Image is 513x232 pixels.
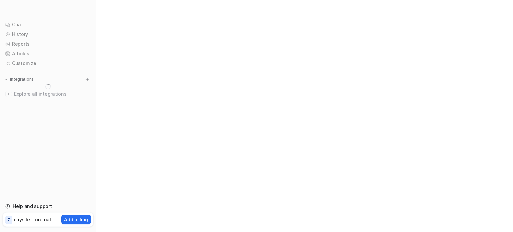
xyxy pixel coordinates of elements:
p: Integrations [10,77,34,82]
a: Chat [3,20,93,29]
a: Customize [3,59,93,68]
p: 7 [7,217,10,223]
img: explore all integrations [5,91,12,97]
img: expand menu [4,77,9,82]
a: Articles [3,49,93,58]
p: Add billing [64,216,88,223]
a: Help and support [3,202,93,211]
button: Integrations [3,76,36,83]
a: Explore all integrations [3,89,93,99]
img: menu_add.svg [85,77,90,82]
button: Add billing [61,215,91,224]
a: History [3,30,93,39]
a: Reports [3,39,93,49]
span: Explore all integrations [14,89,91,99]
p: days left on trial [14,216,51,223]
